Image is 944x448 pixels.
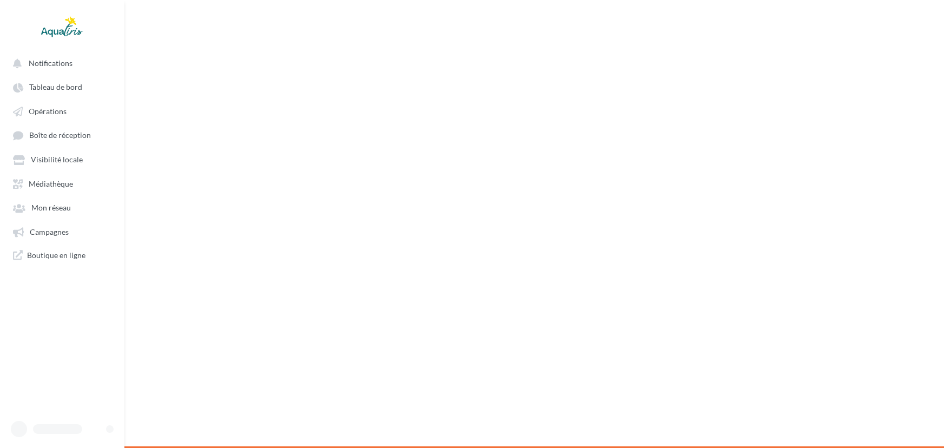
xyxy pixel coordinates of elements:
a: Visibilité locale [6,149,118,169]
a: Médiathèque [6,174,118,193]
a: Campagnes [6,222,118,241]
span: Boîte de réception [29,131,91,140]
a: Opérations [6,101,118,121]
a: Boutique en ligne [6,246,118,265]
span: Visibilité locale [31,155,83,164]
span: Médiathèque [29,179,73,188]
a: Mon réseau [6,197,118,217]
a: Tableau de bord [6,77,118,96]
button: Notifications [6,53,114,73]
span: Opérations [29,107,67,116]
span: Tableau de bord [29,83,82,92]
span: Notifications [29,58,72,68]
span: Campagnes [30,227,69,236]
span: Mon réseau [31,203,71,213]
a: Boîte de réception [6,125,118,145]
span: Boutique en ligne [27,250,85,260]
